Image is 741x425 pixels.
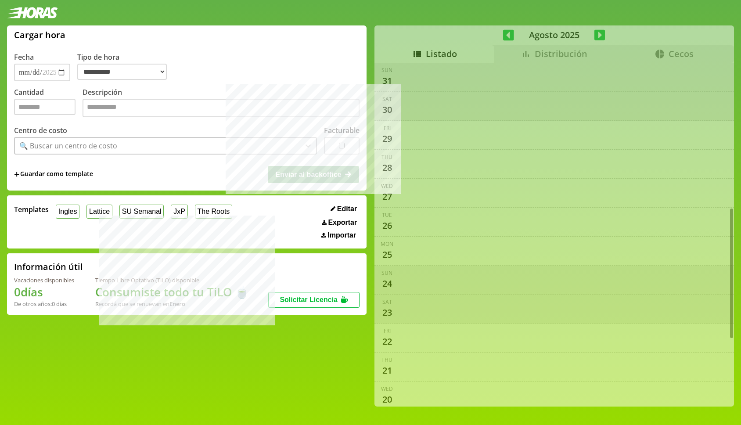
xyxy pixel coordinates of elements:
[86,205,112,218] button: Lattice
[83,87,360,119] label: Descripción
[280,296,338,303] span: Solicitar Licencia
[14,52,34,62] label: Fecha
[14,169,93,179] span: +Guardar como template
[327,231,356,239] span: Importar
[195,205,232,218] button: The Roots
[95,276,249,284] div: Tiempo Libre Optativo (TiLO) disponible
[14,126,67,135] label: Centro de costo
[14,87,83,119] label: Cantidad
[337,205,357,213] span: Editar
[324,126,360,135] label: Facturable
[83,99,360,117] textarea: Descripción
[14,300,74,308] div: De otros años: 0 días
[95,284,249,300] h1: Consumiste todo tu TiLO 🍵
[328,205,360,213] button: Editar
[14,99,76,115] input: Cantidad
[328,219,357,227] span: Exportar
[56,205,79,218] button: Ingles
[14,29,65,41] h1: Cargar hora
[7,7,58,18] img: logotipo
[14,261,83,273] h2: Información útil
[95,300,249,308] div: Recordá que se renuevan en
[319,218,360,227] button: Exportar
[19,141,117,151] div: 🔍 Buscar un centro de costo
[14,284,74,300] h1: 0 días
[14,205,49,214] span: Templates
[169,300,185,308] b: Enero
[268,292,360,308] button: Solicitar Licencia
[14,169,19,179] span: +
[77,52,174,81] label: Tipo de hora
[77,64,167,80] select: Tipo de hora
[119,205,164,218] button: SU Semanal
[171,205,187,218] button: JxP
[14,276,74,284] div: Vacaciones disponibles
